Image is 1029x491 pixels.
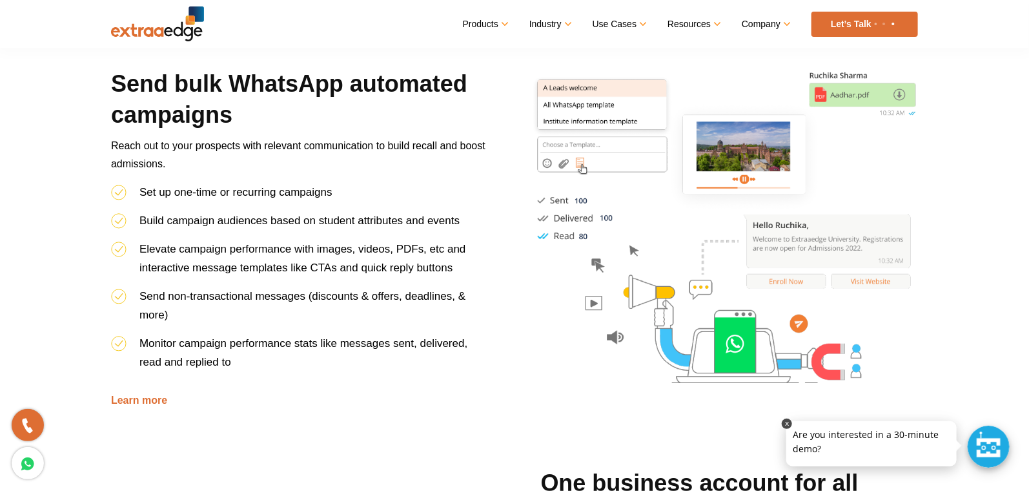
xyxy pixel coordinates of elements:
span: Set up one-time or recurring campaigns [139,186,332,198]
a: Products [463,15,507,34]
span: Build campaign audiences based on student attributes and events [139,214,460,227]
span: Send non-transactional messages (discounts & offers, deadlines, & more) [139,290,465,321]
div: Chat [968,426,1010,468]
a: Company [742,15,789,34]
a: Use Cases [593,15,645,34]
span: Monitor campaign performance stats like messages sent, delivered, read and replied to [139,337,467,368]
span: Elevate campaign performance with images, videos, PDFs, etc and interactive message templates lik... [139,243,466,274]
a: Resources [667,15,719,34]
h2: Send bulk WhatsApp automated campaigns [111,68,488,137]
a: Learn more [111,395,167,406]
a: Industry [529,15,570,34]
img: send-bulk-WhatsApp-automated-campaigns [524,68,918,388]
p: Reach out to your prospects with relevant communication to build recall and boost admissions. [111,137,488,183]
a: Let’s Talk [811,12,918,37]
